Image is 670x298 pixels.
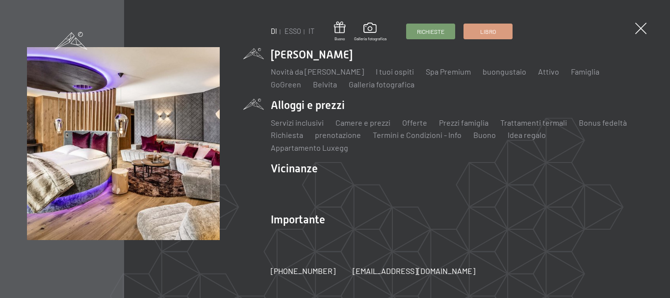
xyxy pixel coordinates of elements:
[271,143,348,152] a: Appartamento Luxegg
[335,36,345,41] font: Buono
[271,130,303,139] a: Richiesta
[315,130,361,139] a: prenotazione
[271,27,277,35] a: DI
[376,67,414,76] a: I tuoi ospiti
[284,27,301,35] a: ESSO
[473,130,496,139] a: Buono
[335,118,390,127] a: Camere e prezzi
[354,36,387,41] font: Galleria fotografica
[483,67,526,76] a: buongustaio
[349,80,414,89] a: Galleria fotografica
[334,22,345,42] a: Buono
[426,67,471,76] a: Spa Premium
[571,67,599,76] a: Famiglia
[271,266,335,276] a: [PHONE_NUMBER]
[508,130,546,139] a: Idea regalo
[373,130,462,139] a: Termini e Condizioni - Info
[538,67,559,76] a: Attivo
[500,118,567,127] a: Trattamenti termali
[353,266,475,275] font: [EMAIL_ADDRESS][DOMAIN_NAME]
[271,80,301,89] a: GoGreen
[271,67,364,76] a: Novità da [PERSON_NAME]
[309,27,314,35] a: IT
[313,80,337,89] a: Belvita
[464,24,512,39] a: Libro
[417,28,444,35] font: Richieste
[407,24,455,39] a: Richieste
[480,28,496,35] font: Libro
[353,266,475,276] a: [EMAIL_ADDRESS][DOMAIN_NAME]
[579,118,627,127] a: Bonus fedeltà
[271,118,324,127] a: Servizi inclusivi
[402,118,427,127] a: Offerte
[439,118,489,127] a: Prezzi famiglia
[271,266,335,275] font: [PHONE_NUMBER]
[354,23,387,41] a: Galleria fotografica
